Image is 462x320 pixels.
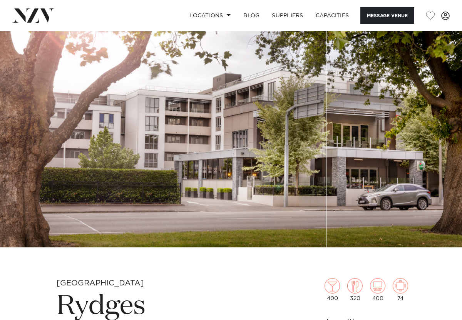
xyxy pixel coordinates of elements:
[347,278,363,293] img: dining.png
[310,7,355,24] a: Capacities
[393,278,408,301] div: 74
[370,278,385,301] div: 400
[325,278,340,293] img: cocktail.png
[360,7,414,24] button: Message Venue
[266,7,309,24] a: SUPPLIERS
[237,7,266,24] a: BLOG
[183,7,237,24] a: Locations
[393,278,408,293] img: meeting.png
[57,279,144,287] small: [GEOGRAPHIC_DATA]
[370,278,385,293] img: theatre.png
[12,8,54,22] img: nzv-logo.png
[325,278,340,301] div: 400
[347,278,363,301] div: 320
